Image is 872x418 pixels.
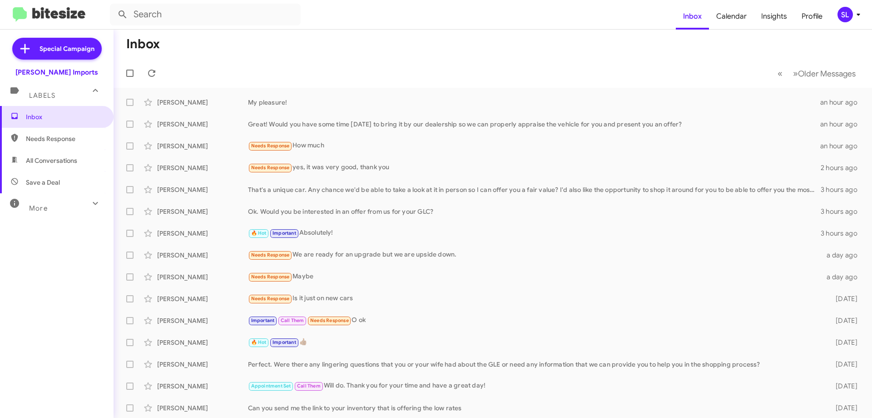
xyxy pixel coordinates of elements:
div: Maybe [248,272,821,282]
div: yes, it was very good, thank you [248,162,821,173]
div: [DATE] [821,382,865,391]
span: All Conversations [26,156,77,165]
div: [DATE] [821,338,865,347]
button: Previous [772,64,788,83]
div: [PERSON_NAME] [157,382,248,391]
div: My pleasure! [248,98,820,107]
span: Needs Response [26,134,103,143]
div: [PERSON_NAME] [157,338,248,347]
div: [PERSON_NAME] [157,185,248,194]
div: Absolutely! [248,228,821,238]
div: 3 hours ago [821,229,865,238]
a: Inbox [676,3,709,30]
div: [DATE] [821,316,865,325]
div: Great! Would you have some time [DATE] to bring it by our dealership so we can properly appraise ... [248,120,820,129]
div: How much [248,141,820,151]
div: a day ago [821,272,865,282]
div: [PERSON_NAME] [157,316,248,325]
div: [PERSON_NAME] [157,360,248,369]
a: Calendar [709,3,754,30]
div: [DATE] [821,360,865,369]
span: Needs Response [251,143,290,149]
div: [DATE] [821,403,865,413]
span: Important [251,317,275,323]
span: More [29,204,48,212]
div: [PERSON_NAME] [157,229,248,238]
div: 3 hours ago [821,207,865,216]
span: Important [272,339,296,345]
span: Call Them [281,317,304,323]
div: an hour ago [820,141,865,151]
div: [PERSON_NAME] [157,207,248,216]
nav: Page navigation example [773,64,861,83]
div: O ok [248,315,821,326]
div: [PERSON_NAME] [157,294,248,303]
div: 👍🏽 [248,337,821,347]
div: an hour ago [820,98,865,107]
div: SL [837,7,853,22]
div: Perfect. Were there any lingering questions that you or your wife had about the GLE or need any i... [248,360,821,369]
div: an hour ago [820,120,865,129]
span: Labels [29,91,55,100]
div: That's a unique car. Any chance we'd be able to take a look at it in person so I can offer you a ... [248,185,821,194]
input: Search [110,4,301,25]
div: [PERSON_NAME] [157,251,248,260]
span: 🔥 Hot [251,339,267,345]
div: We are ready for an upgrade but we are upside down. [248,250,821,260]
div: 3 hours ago [821,185,865,194]
span: Save a Deal [26,178,60,187]
div: [PERSON_NAME] Imports [15,68,98,77]
div: Will do. Thank you for your time and have a great day! [248,381,821,391]
span: Needs Response [251,165,290,171]
div: Can you send me the link to your inventory that is offering the low rates [248,403,821,413]
div: [PERSON_NAME] [157,272,248,282]
span: Needs Response [251,274,290,280]
a: Profile [794,3,830,30]
div: 2 hours ago [821,163,865,172]
div: Is it just on new cars [248,293,821,304]
h1: Inbox [126,37,160,51]
span: Needs Response [310,317,349,323]
div: [DATE] [821,294,865,303]
span: Older Messages [798,69,856,79]
span: Important [272,230,296,236]
div: [PERSON_NAME] [157,403,248,413]
button: SL [830,7,862,22]
div: [PERSON_NAME] [157,163,248,172]
div: Ok. Would you be interested in an offer from us for your GLC? [248,207,821,216]
span: Needs Response [251,296,290,302]
div: [PERSON_NAME] [157,120,248,129]
span: « [778,68,783,79]
div: a day ago [821,251,865,260]
span: Call Them [297,383,321,389]
a: Insights [754,3,794,30]
span: Appointment Set [251,383,291,389]
div: [PERSON_NAME] [157,98,248,107]
a: Special Campaign [12,38,102,60]
span: » [793,68,798,79]
button: Next [788,64,861,83]
div: [PERSON_NAME] [157,141,248,151]
span: Needs Response [251,252,290,258]
span: Special Campaign [40,44,94,53]
span: 🔥 Hot [251,230,267,236]
span: Inbox [26,112,103,121]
